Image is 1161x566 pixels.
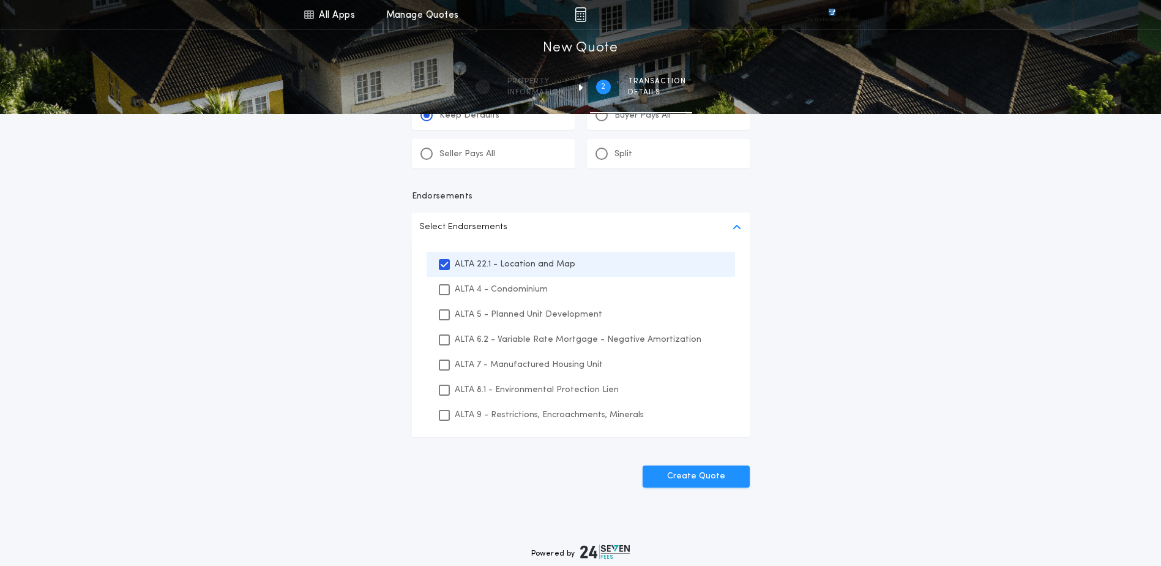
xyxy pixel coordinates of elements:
[455,383,619,396] p: ALTA 8.1 - Environmental Protection Lien
[412,213,750,242] button: Select Endorsements
[455,308,602,321] p: ALTA 5 - Planned Unit Development
[419,220,507,235] p: Select Endorsements
[643,466,750,488] button: Create Quote
[439,110,499,122] p: Keep Defaults
[455,358,603,371] p: ALTA 7 - Manufactured Housing Unit
[575,7,586,22] img: img
[455,258,575,271] p: ALTA 22.1 - Location and Map
[628,88,686,97] span: details
[455,333,701,346] p: ALTA 6.2 - Variable Rate Mortgage - Negative Amortization
[455,409,644,421] p: ALTA 9 - Restrictions, Encroachments, Minerals
[806,9,857,21] img: vs-icon
[628,77,686,86] span: Transaction
[455,283,548,296] p: ALTA 4 - Condominium
[601,82,605,92] h2: 2
[580,545,630,559] img: logo
[614,110,671,122] p: Buyer Pays All
[439,148,495,160] p: Seller Pays All
[531,545,630,559] div: Powered by
[614,148,632,160] p: Split
[412,191,750,203] p: Endorsements
[507,88,564,97] span: information
[543,39,618,58] h1: New Quote
[507,77,564,86] span: Property
[412,242,750,437] ul: Select Endorsements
